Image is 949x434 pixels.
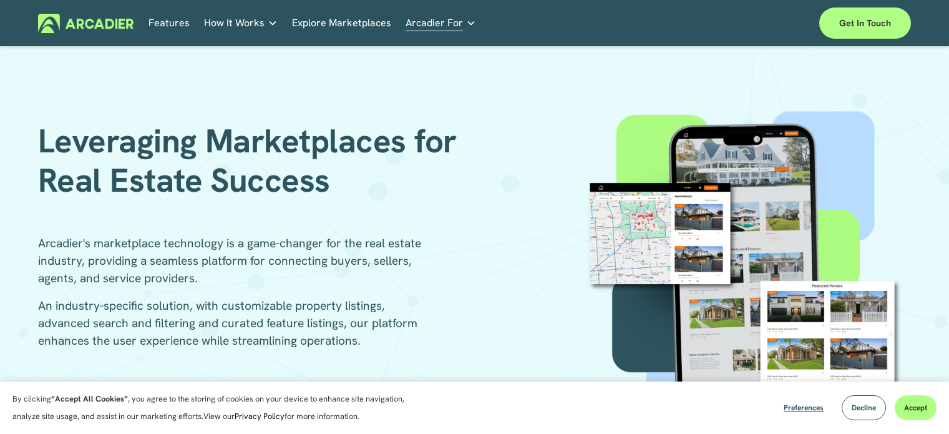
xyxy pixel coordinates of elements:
button: Decline [842,395,886,420]
a: Features [148,14,190,33]
a: folder dropdown [204,14,278,33]
p: An industry-specific solution, with customizable property listings, advanced search and filtering... [38,297,434,350]
a: Explore Marketplaces [292,14,391,33]
button: Preferences [774,395,833,420]
a: folder dropdown [406,14,476,33]
span: Decline [852,403,876,413]
img: Arcadier [38,14,134,33]
p: By clicking , you agree to the storing of cookies on your device to enhance site navigation, anal... [12,390,418,425]
a: Get in touch [819,7,911,39]
a: Privacy Policy [235,411,285,422]
span: Arcadier For [406,14,463,32]
span: Accept [904,403,927,413]
h1: Leveraging Marketplaces for Real Estate Success [38,122,470,200]
strong: “Accept All Cookies” [51,393,128,404]
p: Arcadier's marketplace technology is a game-changer for the real estate industry, providing a sea... [38,235,434,287]
button: Accept [895,395,937,420]
span: How It Works [204,14,265,32]
span: Preferences [784,403,824,413]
